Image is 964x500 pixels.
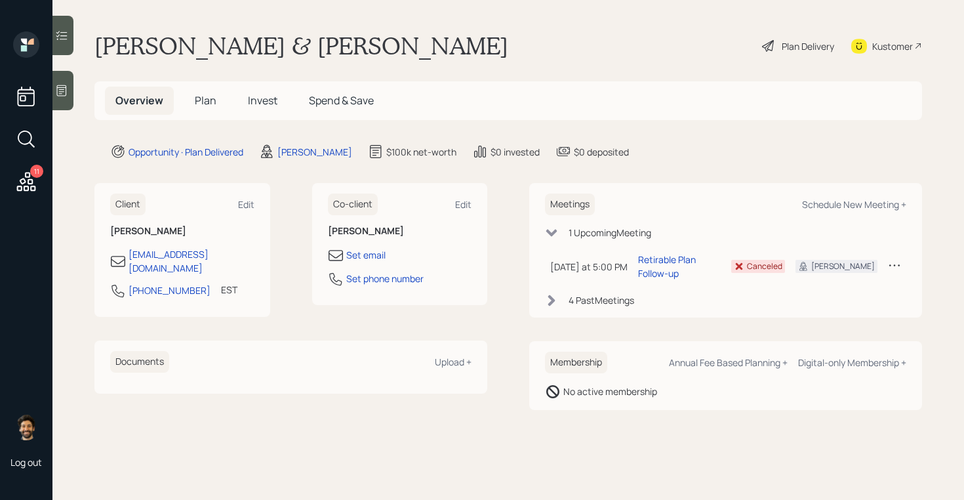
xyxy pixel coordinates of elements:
div: Digital-only Membership + [798,356,906,369]
div: Set email [346,248,386,262]
div: Edit [455,198,472,211]
div: [DATE] at 5:00 PM [550,260,628,274]
img: eric-schwartz-headshot.png [13,414,39,440]
span: Spend & Save [309,93,374,108]
div: 1 Upcoming Meeting [569,226,651,240]
div: No active membership [563,385,657,398]
div: [PHONE_NUMBER] [129,283,211,297]
span: Plan [195,93,216,108]
div: 11 [30,165,43,178]
div: [PERSON_NAME] [811,260,875,272]
div: Retirable Plan Follow-up [638,253,721,280]
div: Canceled [747,260,782,272]
div: EST [221,283,237,297]
span: Invest [248,93,277,108]
div: Kustomer [872,39,913,53]
div: [EMAIL_ADDRESS][DOMAIN_NAME] [129,247,254,275]
div: 4 Past Meeting s [569,293,634,307]
h6: Co-client [328,194,378,215]
span: Overview [115,93,163,108]
h6: Documents [110,351,169,373]
div: Plan Delivery [782,39,834,53]
div: Annual Fee Based Planning + [669,356,788,369]
div: Edit [238,198,254,211]
div: Opportunity · Plan Delivered [129,145,243,159]
h6: [PERSON_NAME] [328,226,472,237]
div: Set phone number [346,272,424,285]
div: Log out [10,456,42,469]
div: $0 invested [491,145,540,159]
h6: Meetings [545,194,595,215]
div: Upload + [435,356,472,368]
h1: [PERSON_NAME] & [PERSON_NAME] [94,31,508,60]
h6: [PERSON_NAME] [110,226,254,237]
div: $100k net-worth [386,145,456,159]
h6: Membership [545,352,607,373]
div: Schedule New Meeting + [802,198,906,211]
div: $0 deposited [574,145,629,159]
h6: Client [110,194,146,215]
div: [PERSON_NAME] [277,145,352,159]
